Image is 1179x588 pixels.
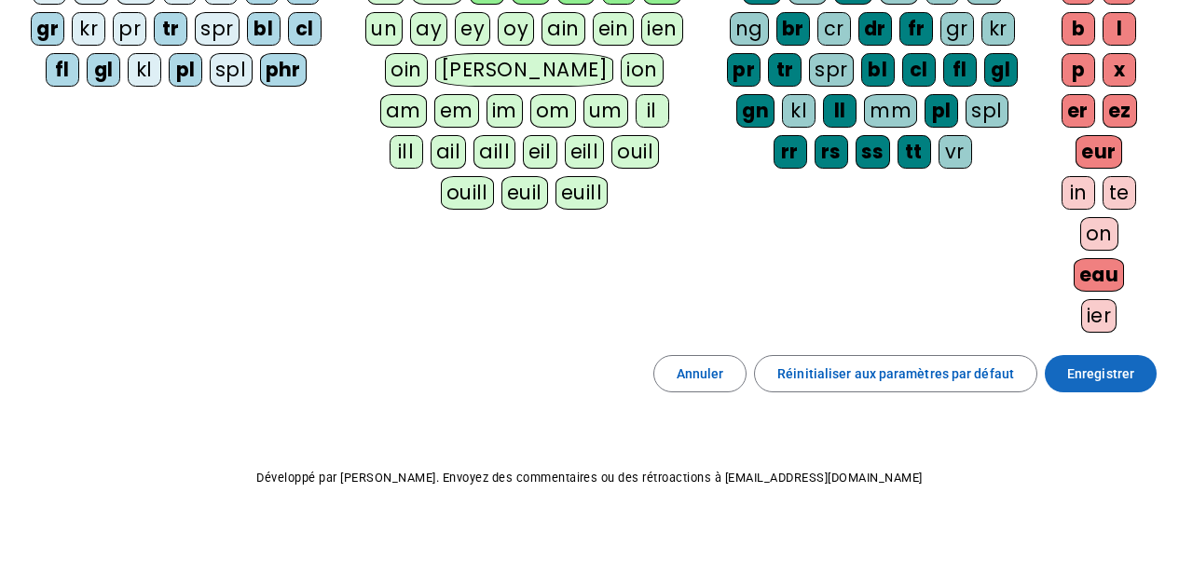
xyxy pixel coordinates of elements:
div: spl [966,94,1008,128]
div: gr [940,12,974,46]
div: ll [823,94,857,128]
div: in [1062,176,1095,210]
div: im [487,94,523,128]
div: kr [72,12,105,46]
div: vr [939,135,972,169]
div: oin [385,53,428,87]
div: ey [455,12,490,46]
div: eau [1074,258,1125,292]
div: euil [501,176,548,210]
div: pl [925,94,958,128]
div: te [1103,176,1136,210]
div: gn [736,94,775,128]
div: spr [809,53,854,87]
div: tr [768,53,802,87]
div: spr [195,12,240,46]
div: aill [473,135,515,169]
div: ier [1081,299,1117,333]
span: Annuler [677,362,724,385]
span: Enregistrer [1067,362,1134,385]
div: um [583,94,628,128]
button: Réinitialiser aux paramètres par défaut [754,355,1037,392]
div: gl [984,53,1018,87]
div: dr [858,12,892,46]
div: un [365,12,403,46]
div: rs [815,135,848,169]
div: fl [943,53,977,87]
button: Annuler [653,355,747,392]
div: cl [288,12,322,46]
div: b [1062,12,1095,46]
div: er [1062,94,1095,128]
div: p [1062,53,1095,87]
div: fl [46,53,79,87]
div: gl [87,53,120,87]
div: on [1080,217,1118,251]
div: am [380,94,427,128]
div: kr [981,12,1015,46]
div: tr [154,12,187,46]
div: ail [431,135,467,169]
div: kl [128,53,161,87]
div: ien [641,12,683,46]
div: ain [542,12,585,46]
div: oy [498,12,534,46]
div: ouill [441,176,494,210]
div: tt [898,135,931,169]
div: ein [593,12,635,46]
div: ng [730,12,769,46]
div: phr [260,53,308,87]
div: eill [565,135,605,169]
div: euill [555,176,608,210]
div: pr [113,12,146,46]
div: il [636,94,669,128]
div: [PERSON_NAME] [435,53,613,87]
div: pr [727,53,761,87]
p: Développé par [PERSON_NAME]. Envoyez des commentaires ou des rétroactions à [EMAIL_ADDRESS][DOMAI... [15,467,1164,489]
div: rr [774,135,807,169]
div: br [776,12,810,46]
button: Enregistrer [1045,355,1157,392]
div: kl [782,94,816,128]
div: eil [523,135,557,169]
div: ss [856,135,890,169]
span: Réinitialiser aux paramètres par défaut [777,362,1014,385]
div: x [1103,53,1136,87]
div: ion [621,53,664,87]
div: fr [899,12,933,46]
div: cl [902,53,936,87]
div: gr [31,12,64,46]
div: cr [817,12,851,46]
div: bl [247,12,281,46]
div: eur [1076,135,1122,169]
div: pl [169,53,202,87]
div: bl [861,53,895,87]
div: em [434,94,479,128]
div: ill [390,135,423,169]
div: ouil [611,135,659,169]
div: l [1103,12,1136,46]
div: ez [1103,94,1137,128]
div: om [530,94,576,128]
div: spl [210,53,253,87]
div: mm [864,94,917,128]
div: ay [410,12,447,46]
